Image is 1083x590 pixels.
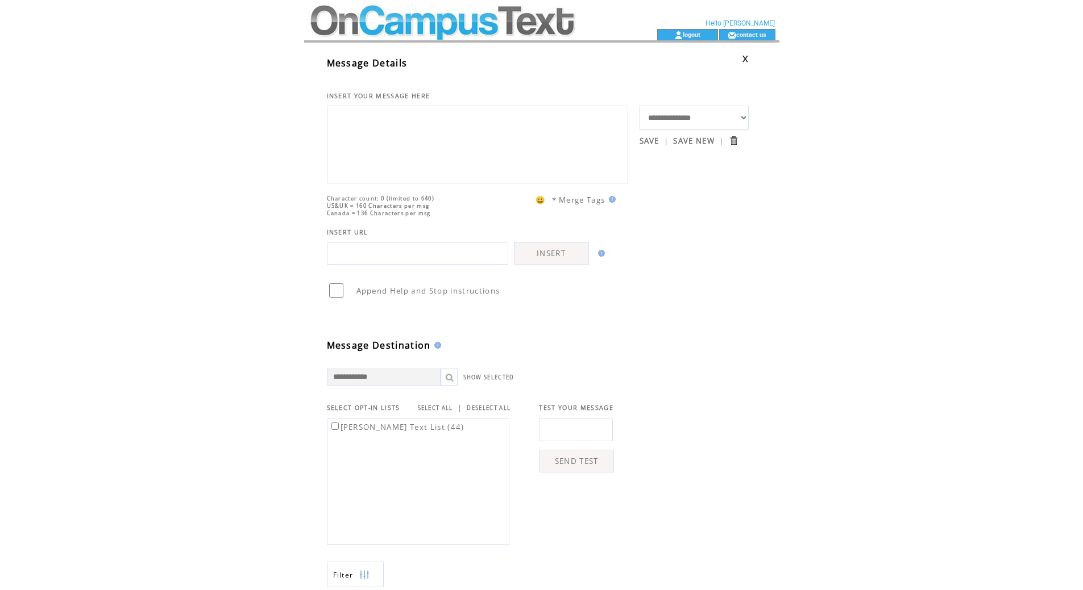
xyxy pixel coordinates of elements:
span: Hello [PERSON_NAME] [706,19,775,27]
img: help.gif [431,342,441,349]
img: help.gif [595,250,605,257]
a: SHOW SELECTED [463,374,514,381]
a: logout [683,31,700,38]
a: SAVE NEW [673,136,715,146]
span: | [664,136,669,146]
span: INSERT YOUR MESSAGE HERE [327,92,430,100]
span: Message Destination [327,339,431,352]
span: SELECT OPT-IN LISTS [327,404,400,412]
a: DESELECT ALL [467,404,511,412]
img: filters.png [359,562,370,588]
a: SEND TEST [539,450,614,472]
span: Canada = 136 Characters per msg [327,210,431,217]
a: contact us [736,31,766,38]
span: Append Help and Stop instructions [356,286,500,296]
a: SAVE [640,136,659,146]
span: TEST YOUR MESSAGE [539,404,613,412]
span: 😀 [536,195,546,205]
span: US&UK = 160 Characters per msg [327,202,430,210]
img: account_icon.gif [674,31,683,40]
span: | [458,403,462,413]
span: Message Details [327,57,408,69]
span: INSERT URL [327,228,368,236]
span: Show filters [333,570,354,580]
label: [PERSON_NAME] Text List (44) [329,422,464,432]
a: INSERT [514,242,589,265]
span: Character count: 0 (limited to 640) [327,195,435,202]
input: Submit [728,135,739,146]
span: * Merge Tags [552,195,605,205]
a: SELECT ALL [418,404,453,412]
img: help.gif [605,196,616,203]
span: | [719,136,724,146]
img: contact_us_icon.gif [728,31,736,40]
a: Filter [327,562,384,587]
input: [PERSON_NAME] Text List (44) [331,422,339,430]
